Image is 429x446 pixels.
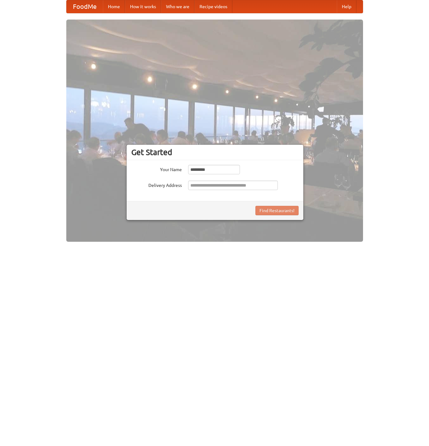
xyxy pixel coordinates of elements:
[131,181,182,188] label: Delivery Address
[194,0,232,13] a: Recipe videos
[103,0,125,13] a: Home
[67,0,103,13] a: FoodMe
[125,0,161,13] a: How it works
[131,165,182,173] label: Your Name
[255,206,299,215] button: Find Restaurants!
[337,0,356,13] a: Help
[131,148,299,157] h3: Get Started
[161,0,194,13] a: Who we are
